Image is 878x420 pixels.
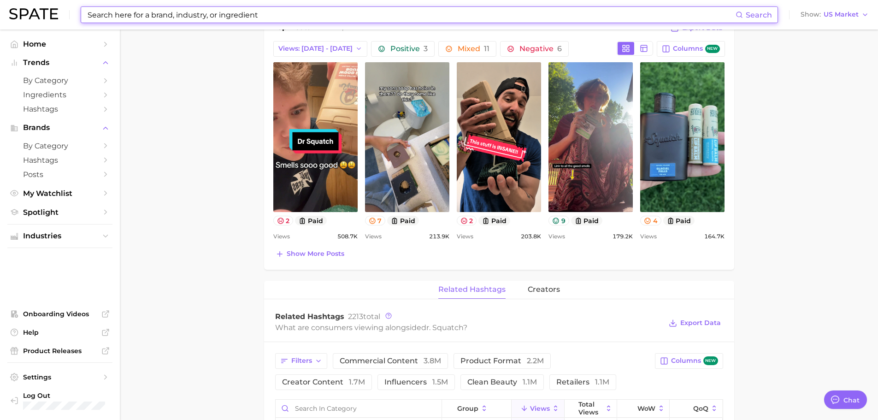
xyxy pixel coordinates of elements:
span: related hashtags [438,285,506,294]
div: What are consumers viewing alongside ? [275,321,662,334]
span: Hashtags [23,105,97,113]
button: paid [387,216,419,225]
a: Hashtags [7,102,112,116]
span: Views [273,231,290,242]
button: Industries [7,229,112,243]
span: Search [746,11,772,19]
span: Log Out [23,391,105,400]
span: My Watchlist [23,189,97,198]
span: Views [640,231,657,242]
span: Show [801,12,821,17]
span: Spotlight [23,208,97,217]
span: new [703,356,718,365]
span: Help [23,328,97,337]
button: Export Data [666,317,723,330]
span: Views [457,231,473,242]
span: Filters [291,357,312,365]
span: clean beauty [467,379,537,386]
span: influencers [384,379,448,386]
span: retailers [556,379,609,386]
a: Onboarding Videos [7,307,112,321]
span: 1.7m [349,378,365,386]
span: total [348,312,380,321]
span: Onboarding Videos [23,310,97,318]
span: 508.7k [337,231,358,242]
input: Search in category [276,400,442,417]
img: SPATE [9,8,58,19]
span: product format [460,357,544,365]
span: 3 [424,44,428,53]
span: 1.5m [432,378,448,386]
span: Industries [23,232,97,240]
span: 11 [484,44,489,53]
a: Home [7,37,112,51]
span: 179.2k [613,231,633,242]
span: Columns [671,356,718,365]
span: dr. squatch [421,323,463,332]
button: group [442,400,512,418]
span: by Category [23,76,97,85]
button: paid [478,216,510,225]
span: 2213 [348,312,363,321]
span: 2.2m [527,356,544,365]
a: by Category [7,139,112,153]
a: Log out. Currently logged in with e-mail staiger.e@pg.com. [7,389,112,413]
span: Mixed [458,45,489,53]
button: QoQ [670,400,722,418]
span: 164.7k [704,231,725,242]
span: dr. squatch [323,23,365,31]
span: Negative [519,45,562,53]
span: Show more posts [287,250,344,258]
span: Hashtags [23,156,97,165]
span: Posts [23,170,97,179]
span: new [705,45,720,53]
button: Views: [DATE] - [DATE] [273,41,368,57]
span: Views [548,231,565,242]
button: paid [663,216,695,225]
button: Trends [7,56,112,70]
button: Total Views [565,400,617,418]
span: Total Views [578,401,603,415]
span: Views [530,405,550,412]
span: 203.8k [521,231,541,242]
button: Columnsnew [655,353,723,369]
a: Settings [7,370,112,384]
span: Brands [23,124,97,132]
span: Views: [DATE] - [DATE] [278,45,353,53]
span: 3.8m [424,356,441,365]
button: 2 [457,216,477,225]
a: Help [7,325,112,339]
span: 1.1m [595,378,609,386]
span: Trends [23,59,97,67]
a: Ingredients [7,88,112,102]
a: My Watchlist [7,186,112,201]
a: by Category [7,73,112,88]
span: Positive [390,45,428,53]
button: Views [512,400,564,418]
span: 6 [557,44,562,53]
button: 4 [640,216,661,225]
span: Views [365,231,382,242]
span: creator content [282,379,365,386]
a: Product Releases [7,344,112,358]
span: 1.1m [523,378,537,386]
button: 7 [365,216,386,225]
button: Filters [275,353,327,369]
button: 2 [273,216,294,225]
span: Settings [23,373,97,381]
span: Columns [673,45,719,53]
button: 9 [548,216,569,225]
button: Show more posts [273,248,347,260]
span: Product Releases [23,347,97,355]
span: QoQ [693,405,708,412]
span: creators [528,285,560,294]
span: US Market [824,12,859,17]
span: by Category [23,142,97,150]
a: Spotlight [7,205,112,219]
span: Home [23,40,97,48]
button: ShowUS Market [798,9,871,21]
button: paid [571,216,603,225]
a: Hashtags [7,153,112,167]
span: WoW [637,405,655,412]
input: Search here for a brand, industry, or ingredient [87,7,736,23]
